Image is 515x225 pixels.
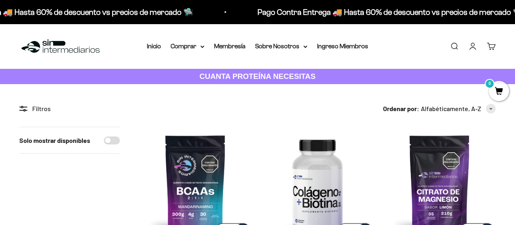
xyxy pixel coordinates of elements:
strong: CUANTA PROTEÍNA NECESITAS [200,72,316,81]
span: Alfabéticamente, A-Z [421,103,481,114]
a: 0 [489,87,509,96]
summary: Sobre Nosotros [255,41,307,52]
a: Ingreso Miembros [317,43,368,50]
mark: 0 [485,79,494,89]
label: Solo mostrar disponibles [19,135,90,146]
span: Ordenar por: [383,103,419,114]
div: Filtros [19,103,120,114]
a: Membresía [214,43,245,50]
a: Inicio [147,43,161,50]
button: Alfabéticamente, A-Z [421,103,496,114]
summary: Comprar [171,41,204,52]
